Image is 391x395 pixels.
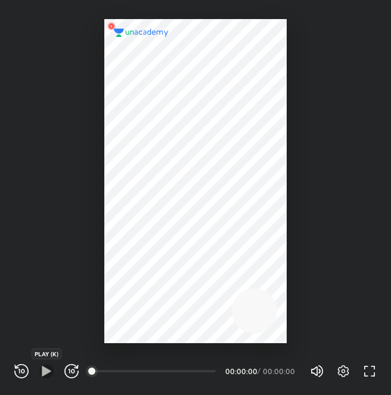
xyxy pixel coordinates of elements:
[225,368,255,375] div: 00:00:00
[32,349,61,359] div: PLAY (K)
[257,368,260,375] div: /
[114,29,169,37] img: logo.2a7e12a2.svg
[263,368,296,375] div: 00:00:00
[104,19,119,33] img: wMgqJGBwKWe8AAAAABJRU5ErkJggg==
